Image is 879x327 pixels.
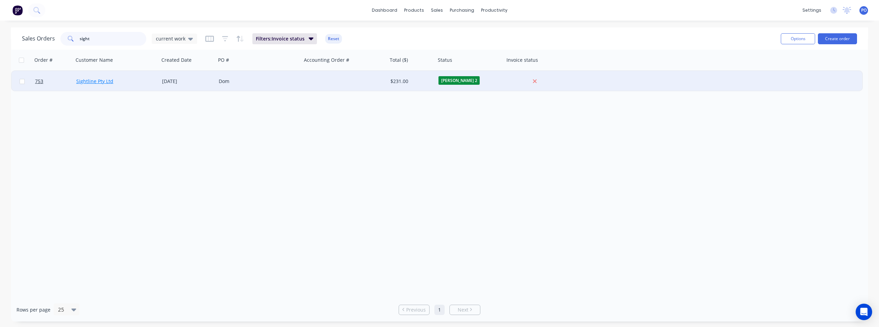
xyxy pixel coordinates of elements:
[161,57,192,63] div: Created Date
[368,5,401,15] a: dashboard
[406,306,426,313] span: Previous
[856,304,872,320] div: Open Intercom Messenger
[80,32,147,46] input: Search...
[396,305,483,315] ul: Pagination
[861,7,867,13] span: PO
[446,5,478,15] div: purchasing
[76,57,113,63] div: Customer Name
[818,33,857,44] button: Create order
[325,34,342,44] button: Reset
[781,33,815,44] button: Options
[34,57,53,63] div: Order #
[458,306,468,313] span: Next
[427,5,446,15] div: sales
[438,76,480,85] span: [PERSON_NAME] 2
[252,33,317,44] button: Filters:Invoice status
[401,5,427,15] div: products
[12,5,23,15] img: Factory
[438,57,452,63] div: Status
[218,57,229,63] div: PO #
[16,306,50,313] span: Rows per page
[390,57,408,63] div: Total ($)
[390,78,431,85] div: $231.00
[799,5,825,15] div: settings
[256,35,305,42] span: Filters: Invoice status
[156,35,185,42] span: current work
[76,78,113,84] a: Sightline Pty Ltd
[219,78,295,85] div: Dom
[506,57,538,63] div: Invoice status
[399,306,429,313] a: Previous page
[22,35,55,42] h1: Sales Orders
[162,78,213,85] div: [DATE]
[304,57,349,63] div: Accounting Order #
[450,306,480,313] a: Next page
[478,5,511,15] div: productivity
[35,71,76,92] a: 753
[35,78,43,85] span: 753
[434,305,445,315] a: Page 1 is your current page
